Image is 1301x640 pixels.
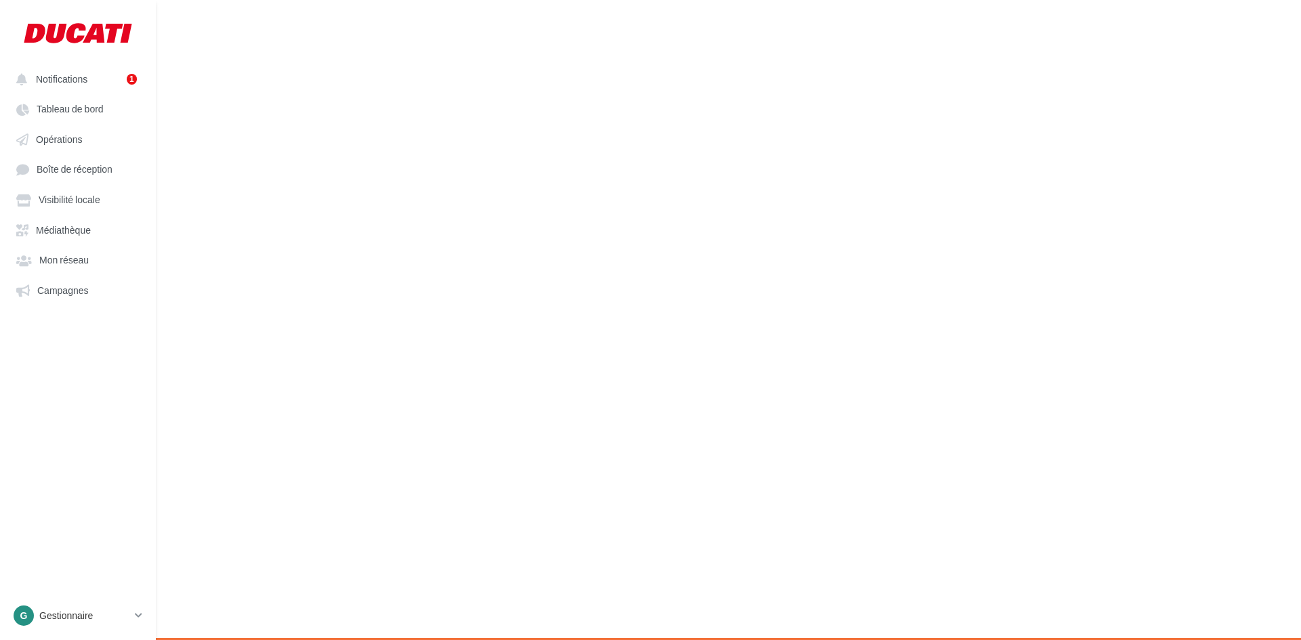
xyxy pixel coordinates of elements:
button: Notifications 1 [8,66,142,91]
a: Campagnes [8,278,148,302]
span: Opérations [36,133,82,145]
a: Tableau de bord [8,96,148,121]
a: Visibilité locale [8,187,148,211]
span: Mon réseau [39,255,89,266]
a: Opérations [8,127,148,151]
a: Boîte de réception [8,156,148,182]
span: Notifications [36,73,87,85]
span: Tableau de bord [37,104,104,115]
span: G [20,609,28,622]
div: 1 [127,74,137,85]
a: Médiathèque [8,217,148,242]
a: Mon réseau [8,247,148,272]
span: Médiathèque [36,224,91,236]
span: Visibilité locale [39,194,100,206]
p: Gestionnaire [39,609,129,622]
span: Boîte de réception [37,164,112,175]
span: Campagnes [37,284,89,296]
a: G Gestionnaire [11,603,145,628]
